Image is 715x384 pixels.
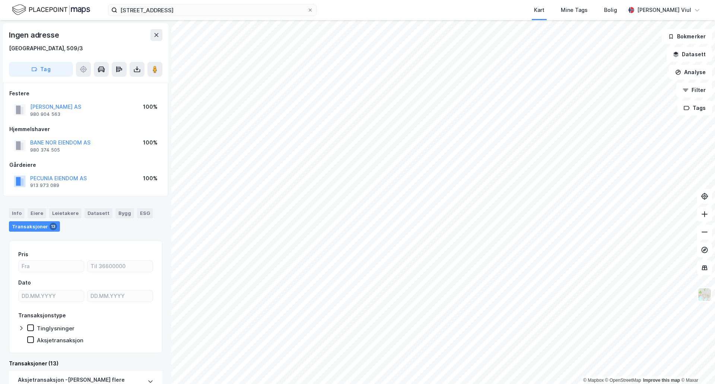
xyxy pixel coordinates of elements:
div: Kontrollprogram for chat [678,348,715,384]
button: Tag [9,62,73,77]
input: Fra [19,261,84,272]
div: Leietakere [49,208,82,218]
div: Mine Tags [561,6,588,15]
a: OpenStreetMap [605,378,641,383]
div: Transaksjoner (13) [9,359,162,368]
div: Datasett [85,208,112,218]
div: [PERSON_NAME] Viul [637,6,691,15]
div: [GEOGRAPHIC_DATA], 509/3 [9,44,83,53]
div: ESG [137,208,153,218]
input: Søk på adresse, matrikkel, gårdeiere, leietakere eller personer [117,4,307,16]
div: Pris [18,250,28,259]
div: Transaksjoner [9,221,60,232]
div: Aksjetransaksjon [37,337,83,344]
div: 980 374 505 [30,147,60,153]
div: Gårdeiere [9,161,162,169]
button: Datasett [667,47,712,62]
div: Bygg [115,208,134,218]
div: Kart [534,6,544,15]
a: Mapbox [583,378,604,383]
div: 13 [50,223,57,230]
button: Tags [677,101,712,115]
input: DD.MM.YYYY [19,291,84,302]
div: 980 904 563 [30,111,60,117]
input: Til 36600000 [88,261,153,272]
div: 100% [143,102,158,111]
div: Eiere [28,208,46,218]
iframe: Chat Widget [678,348,715,384]
div: Hjemmelshaver [9,125,162,134]
div: Ingen adresse [9,29,60,41]
div: Dato [18,278,31,287]
div: Tinglysninger [37,325,74,332]
div: Bolig [604,6,617,15]
a: Improve this map [643,378,680,383]
button: Bokmerker [662,29,712,44]
input: DD.MM.YYYY [88,291,153,302]
button: Filter [676,83,712,98]
button: Analyse [669,65,712,80]
div: 913 973 089 [30,183,59,188]
img: Z [697,288,712,302]
div: Festere [9,89,162,98]
div: 100% [143,174,158,183]
div: Transaksjonstype [18,311,66,320]
div: 100% [143,138,158,147]
div: Info [9,208,25,218]
img: logo.f888ab2527a4732fd821a326f86c7f29.svg [12,3,90,16]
